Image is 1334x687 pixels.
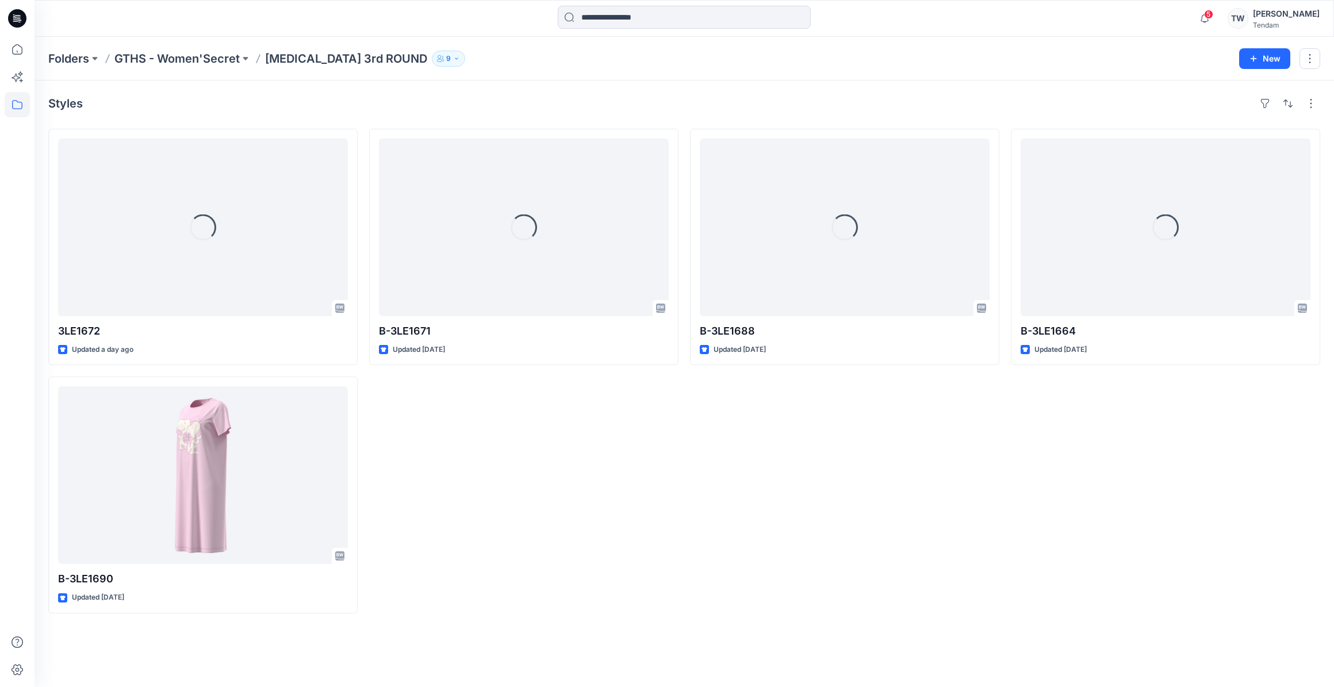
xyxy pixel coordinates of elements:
span: 5 [1204,10,1213,19]
a: GTHS - Women'Secret [114,51,240,67]
h4: Styles [48,97,83,110]
p: B-3LE1671 [379,323,669,339]
a: Folders [48,51,89,67]
p: [MEDICAL_DATA] 3rd ROUND [265,51,427,67]
p: Updated [DATE] [393,344,445,356]
p: Updated [DATE] [1034,344,1087,356]
div: TW [1228,8,1248,29]
div: [PERSON_NAME] [1253,7,1320,21]
p: 9 [446,52,451,65]
p: B-3LE1664 [1021,323,1310,339]
p: Updated a day ago [72,344,133,356]
button: New [1239,48,1290,69]
a: B-3LE1690 [58,386,348,564]
p: Updated [DATE] [714,344,766,356]
div: Tendam [1253,21,1320,29]
p: 3LE1672 [58,323,348,339]
p: B-3LE1688 [700,323,990,339]
p: B-3LE1690 [58,571,348,587]
button: 9 [432,51,465,67]
p: Updated [DATE] [72,592,124,604]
